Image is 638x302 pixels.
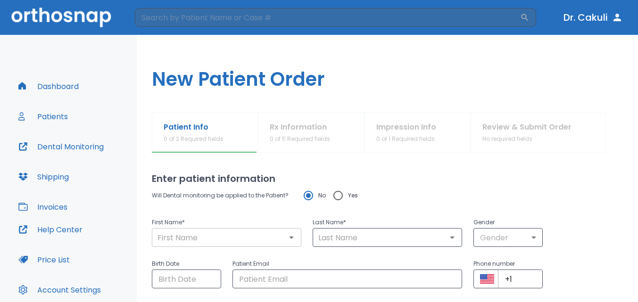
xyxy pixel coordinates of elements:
p: Gender [473,217,543,228]
p: Phone number [473,258,543,269]
button: Account Settings [13,278,107,301]
button: Help Center [13,218,88,241]
input: First Name [155,231,298,244]
p: Birth Date [152,258,221,269]
button: Shipping [13,165,75,188]
input: +1 (702) 123-4567 [498,269,543,288]
h1: New Patient Order [137,35,638,112]
p: First Name * [152,217,301,228]
p: 0 of 2 Required fields [164,135,224,143]
button: Patients [13,105,74,128]
input: Choose date [152,269,221,288]
button: Invoices [13,196,73,218]
p: Patient Info [164,122,224,133]
img: Orthosnap [11,8,111,27]
button: Open [285,231,298,244]
div: Gender [473,228,543,247]
input: Patient Email [232,269,463,288]
button: Select country [480,272,494,286]
p: Will Dental monitoring be applied to the Patient? [152,190,289,201]
button: Dashboard [13,75,84,98]
button: Dental Monitoring [13,135,109,158]
button: Open [446,231,459,244]
input: Search by Patient Name or Case # [135,8,520,27]
button: Price List [13,248,75,271]
span: No [318,190,326,201]
button: Dr. Cakuli [560,9,627,26]
p: Last Name * [313,217,462,228]
span: Yes [348,190,358,201]
h2: Enter patient information [152,171,623,186]
p: Patient Email [232,258,463,269]
input: Last Name [315,231,459,244]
